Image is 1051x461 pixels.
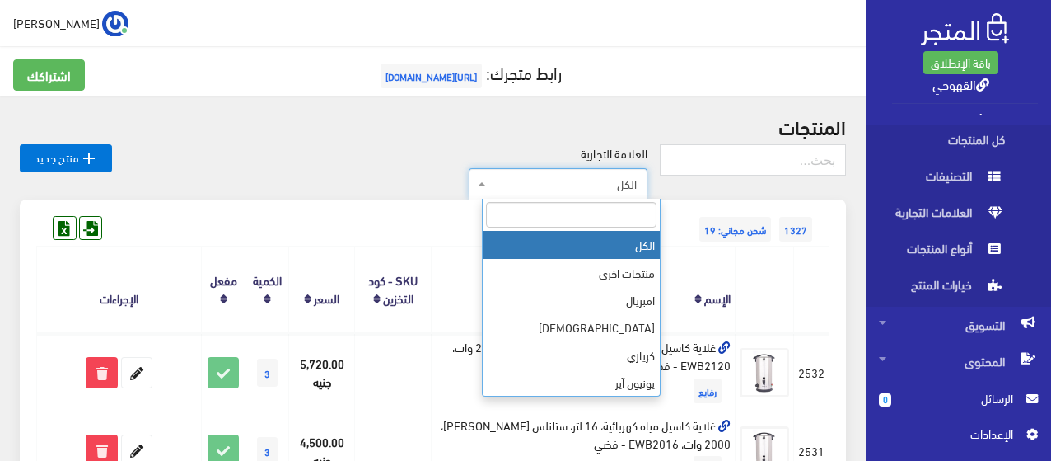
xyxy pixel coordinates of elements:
a: 0 الرسائل [879,389,1038,425]
li: [DEMOGRAPHIC_DATA] [483,313,660,341]
span: 3 [257,359,278,387]
label: العلامة التجارية [581,144,647,162]
span: الكل [469,168,647,200]
a: القهوجي [932,72,989,96]
li: كريازي [483,341,660,369]
a: اﻹعدادات [879,425,1038,451]
a: كل المنتجات [866,125,1051,162]
a: الإسم [704,286,731,309]
a: المحتوى [866,343,1051,379]
a: ... [PERSON_NAME] [13,10,128,36]
span: كل المنتجات [879,125,1004,162]
iframe: Drift Widget Chat Controller [20,348,82,411]
h2: المنتجات [20,115,846,137]
a: السعر [314,286,339,309]
a: اشتراكك [13,59,85,91]
a: منتج جديد [20,144,112,172]
span: المحتوى [879,343,1038,379]
span: 1327 [779,217,812,242]
a: رابط متجرك:[URL][DOMAIN_NAME] [376,57,562,87]
span: 0 [879,393,891,407]
li: يونيون آير [483,369,660,396]
span: خيارات المنتج [879,270,1004,307]
input: بحث... [660,144,846,176]
a: أنواع المنتجات [866,234,1051,270]
img: . [921,13,1009,45]
a: خيارات المنتج [866,270,1051,307]
span: التسويق [879,307,1038,343]
span: [PERSON_NAME] [13,12,100,33]
i:  [79,148,99,168]
a: SKU - كود التخزين [368,268,418,309]
span: الرسائل [904,389,1013,407]
span: أنواع المنتجات [879,234,1004,270]
span: [URL][DOMAIN_NAME] [381,64,482,88]
li: امبريال [483,286,660,313]
img: ... [102,11,128,37]
li: منتجات اخري [483,259,660,286]
li: الكل [483,231,660,258]
span: رفايع [694,379,722,403]
a: العلامات التجارية [866,198,1051,234]
span: التصنيفات [879,162,1004,198]
span: اﻹعدادات [892,425,1012,443]
img: ghlay-myah-khrbayy-20-ltr-stanls-styl-2100-oat-ewb2120-fdy.jpg [740,348,789,397]
td: غلاية كاسيل مياه كهربائية، 20 لتر، ستانلس ستيل، 2100 وات، EWB2120 - فضي [431,333,735,412]
span: العلامات التجارية [879,198,1004,234]
a: التصنيفات [866,162,1051,198]
a: باقة الإنطلاق [923,51,998,74]
span: شحن مجاني: 19 [699,217,771,242]
span: الكل [489,176,637,192]
th: الإجراءات [37,247,202,333]
a: الكمية [253,268,282,291]
td: 2532 [794,333,829,412]
a: مفعل [210,268,237,291]
td: 5,720.00 جنيه [289,333,355,412]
